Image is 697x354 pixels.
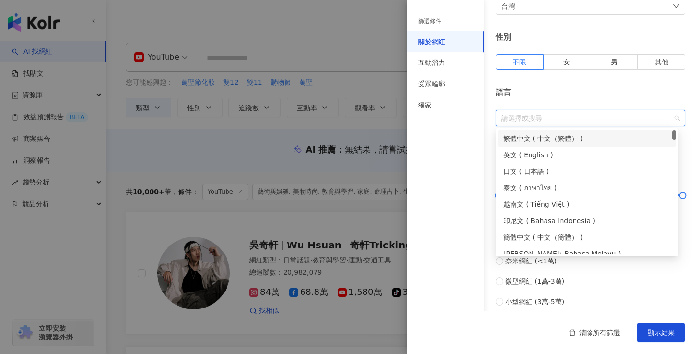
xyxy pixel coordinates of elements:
div: 印尼文 ( Bahasa Indonesia ) [498,213,676,229]
div: [PERSON_NAME]( Bahasa Melayu ) [503,248,670,259]
div: 受眾輪廓 [418,79,445,89]
div: 關於網紅 [418,37,445,47]
div: 英文 ( English ) [498,147,676,163]
div: 越南文 ( Tiếng Việt ) [498,196,676,213]
div: 簡體中文 ( 中文（簡體） ) [503,232,670,243]
span: 女 [563,58,570,66]
div: 繁體中文 ( 中文（繁體） ) [498,130,676,147]
span: 清除所有篩選 [579,329,620,337]
div: 英文 ( English ) [503,150,670,160]
span: 奈米網紅 (<1萬) [505,256,557,266]
span: 小型網紅 (3萬-5萬) [505,296,564,307]
div: 繁體中文 ( 中文（繁體） ) [503,133,670,144]
div: 印尼文 ( Bahasa Indonesia ) [503,215,670,226]
span: 男 [611,58,618,66]
span: 微型網紅 (1萬-3萬) [505,276,564,287]
button: 清除所有篩選 [559,323,630,342]
div: 泰文 ( ภาษาไทย ) [498,180,676,196]
span: 不限 [513,58,526,66]
div: 泰文 ( ภาษาไทย ) [503,183,670,193]
span: delete [569,329,576,336]
div: 日文 ( 日本語 ) [498,163,676,180]
div: 互動潛力 [418,58,445,68]
div: 馬來文 ( Bahasa Melayu ) [498,246,676,262]
div: 語言 [496,87,685,98]
div: 簡體中文 ( 中文（簡體） ) [498,229,676,246]
button: 顯示結果 [637,323,685,342]
div: 台灣 [501,1,515,12]
div: 獨家 [418,101,432,110]
span: down [673,3,680,10]
span: 其他 [655,58,668,66]
div: 日文 ( 日本語 ) [503,166,670,177]
div: 性別 [496,32,685,43]
span: 顯示結果 [648,329,675,337]
div: 越南文 ( Tiếng Việt ) [503,199,670,210]
div: 篩選條件 [418,17,441,26]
